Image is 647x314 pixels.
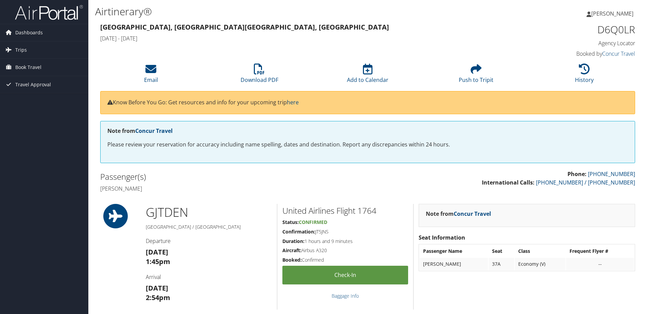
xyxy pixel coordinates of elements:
[146,273,272,281] h4: Arrival
[282,228,315,235] strong: Confirmation:
[536,179,635,186] a: [PHONE_NUMBER] / [PHONE_NUMBER]
[146,224,272,230] h5: [GEOGRAPHIC_DATA] / [GEOGRAPHIC_DATA]
[420,258,488,270] td: [PERSON_NAME]
[588,170,635,178] a: [PHONE_NUMBER]
[299,219,327,225] span: Confirmed
[332,293,359,299] a: Baggage Info
[146,237,272,245] h4: Departure
[107,98,628,107] p: Know Before You Go: Get resources and info for your upcoming trip
[15,76,51,93] span: Travel Approval
[282,247,408,254] h5: Airbus A320
[591,10,633,17] span: [PERSON_NAME]
[15,4,83,20] img: airportal-logo.png
[420,245,488,257] th: Passenger Name
[100,22,389,32] strong: [GEOGRAPHIC_DATA], [GEOGRAPHIC_DATA] [GEOGRAPHIC_DATA], [GEOGRAPHIC_DATA]
[282,266,408,284] a: Check-in
[100,35,499,42] h4: [DATE] - [DATE]
[347,67,388,84] a: Add to Calendar
[282,257,302,263] strong: Booked:
[419,234,465,241] strong: Seat Information
[95,4,458,19] h1: Airtinerary®
[509,22,635,37] h1: D6Q0LR
[282,219,299,225] strong: Status:
[100,171,363,182] h2: Passenger(s)
[144,67,158,84] a: Email
[282,228,408,235] h5: JT5JNS
[515,258,565,270] td: Economy (V)
[602,50,635,57] a: Concur Travel
[15,59,41,76] span: Book Travel
[567,170,587,178] strong: Phone:
[587,3,640,24] a: [PERSON_NAME]
[107,127,173,135] strong: Note from
[426,210,491,217] strong: Note from
[100,185,363,192] h4: [PERSON_NAME]
[489,258,514,270] td: 37A
[146,283,168,293] strong: [DATE]
[482,179,535,186] strong: International Calls:
[509,39,635,47] h4: Agency Locator
[570,261,631,267] div: --
[146,293,170,302] strong: 2:54pm
[241,67,278,84] a: Download PDF
[135,127,173,135] a: Concur Travel
[454,210,491,217] a: Concur Travel
[287,99,299,106] a: here
[282,205,408,216] h2: United Airlines Flight 1764
[575,67,594,84] a: History
[282,257,408,263] h5: Confirmed
[146,247,168,257] strong: [DATE]
[15,41,27,58] span: Trips
[459,67,493,84] a: Push to Tripit
[509,50,635,57] h4: Booked by
[282,238,408,245] h5: 1 hours and 9 minutes
[107,140,628,149] p: Please review your reservation for accuracy including name spelling, dates and destination. Repor...
[282,238,304,244] strong: Duration:
[146,257,170,266] strong: 1:45pm
[566,245,634,257] th: Frequent Flyer #
[15,24,43,41] span: Dashboards
[282,247,301,254] strong: Aircraft:
[489,245,514,257] th: Seat
[515,245,565,257] th: Class
[146,204,272,221] h1: GJT DEN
